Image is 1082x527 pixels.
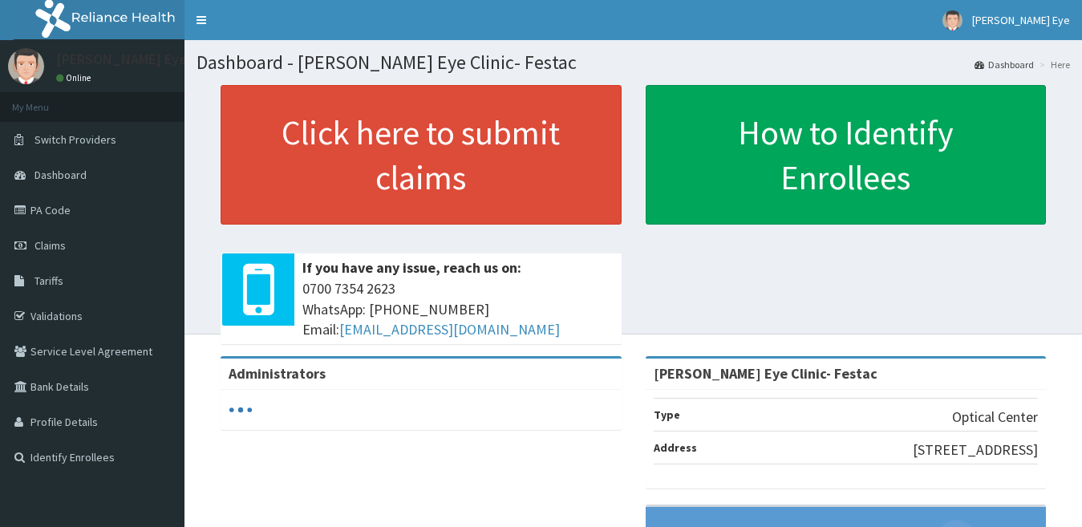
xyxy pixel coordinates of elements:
[8,48,44,84] img: User Image
[302,278,614,340] span: 0700 7354 2623 WhatsApp: [PHONE_NUMBER] Email:
[952,407,1038,428] p: Optical Center
[942,10,962,30] img: User Image
[34,274,63,288] span: Tariffs
[34,132,116,147] span: Switch Providers
[913,440,1038,460] p: [STREET_ADDRESS]
[34,238,66,253] span: Claims
[34,168,87,182] span: Dashboard
[56,72,95,83] a: Online
[221,85,622,225] a: Click here to submit claims
[1035,58,1070,71] li: Here
[654,364,877,383] strong: [PERSON_NAME] Eye Clinic- Festac
[197,52,1070,73] h1: Dashboard - [PERSON_NAME] Eye Clinic- Festac
[302,258,521,277] b: If you have any issue, reach us on:
[56,52,187,67] p: [PERSON_NAME] Eye
[654,407,680,422] b: Type
[646,85,1047,225] a: How to Identify Enrollees
[975,58,1034,71] a: Dashboard
[972,13,1070,27] span: [PERSON_NAME] Eye
[229,364,326,383] b: Administrators
[229,398,253,422] svg: audio-loading
[339,320,560,338] a: [EMAIL_ADDRESS][DOMAIN_NAME]
[654,440,697,455] b: Address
